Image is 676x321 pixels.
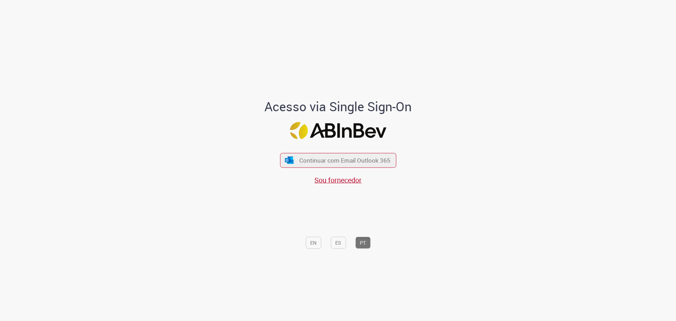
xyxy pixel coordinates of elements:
button: ES [331,237,346,249]
button: PT [355,237,370,249]
button: EN [306,237,321,249]
button: ícone Azure/Microsoft 360 Continuar com Email Outlook 365 [280,153,396,168]
a: Sou fornecedor [314,175,362,184]
span: Continuar com Email Outlook 365 [299,156,390,164]
img: Logo ABInBev [290,122,386,139]
h1: Acesso via Single Sign-On [240,100,436,114]
img: ícone Azure/Microsoft 360 [284,156,294,164]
